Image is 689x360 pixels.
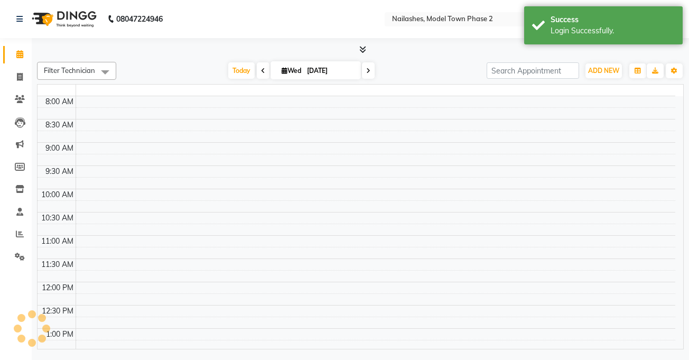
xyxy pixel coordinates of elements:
[304,63,357,79] input: 2025-09-03
[43,166,76,177] div: 9:30 AM
[39,259,76,270] div: 11:30 AM
[279,67,304,75] span: Wed
[551,14,675,25] div: Success
[40,282,76,293] div: 12:00 PM
[43,96,76,107] div: 8:00 AM
[43,119,76,131] div: 8:30 AM
[44,66,95,75] span: Filter Technician
[43,143,76,154] div: 9:00 AM
[228,62,255,79] span: Today
[39,213,76,224] div: 10:30 AM
[40,306,76,317] div: 12:30 PM
[116,4,163,34] b: 08047224946
[585,63,622,78] button: ADD NEW
[551,25,675,36] div: Login Successfully.
[487,62,579,79] input: Search Appointment
[27,4,99,34] img: logo
[44,329,76,340] div: 1:00 PM
[39,189,76,200] div: 10:00 AM
[39,236,76,247] div: 11:00 AM
[588,67,619,75] span: ADD NEW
